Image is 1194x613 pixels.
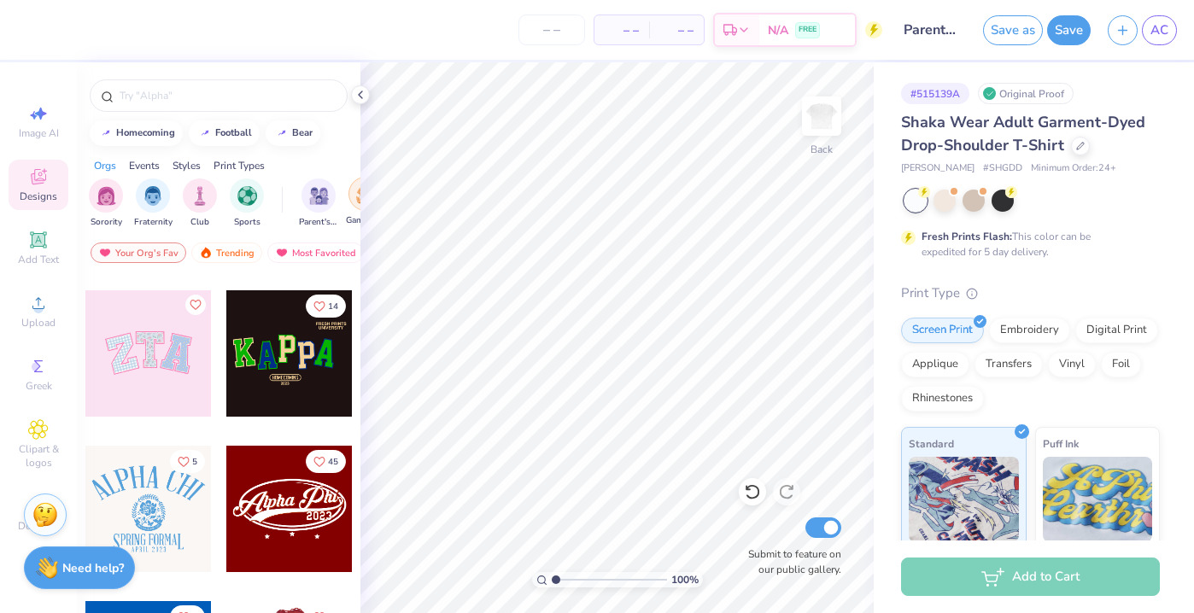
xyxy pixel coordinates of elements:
div: filter for Sports [230,178,264,229]
span: Greek [26,379,52,393]
div: Back [811,142,833,157]
button: filter button [346,178,385,229]
div: Digital Print [1075,318,1158,343]
div: Transfers [975,352,1043,377]
button: Save [1047,15,1091,45]
div: football [215,128,252,137]
div: filter for Club [183,178,217,229]
span: Add Text [18,253,59,266]
img: Standard [909,457,1019,542]
span: AC [1150,20,1168,40]
button: bear [266,120,320,146]
span: [PERSON_NAME] [901,161,975,176]
a: AC [1142,15,1177,45]
div: Vinyl [1048,352,1096,377]
span: Decorate [18,519,59,533]
span: Image AI [19,126,59,140]
button: Save as [983,15,1043,45]
span: Puff Ink [1043,435,1079,452]
div: Orgs [94,158,116,173]
button: filter button [299,178,338,229]
input: Try "Alpha" [118,87,337,104]
span: 5 [192,458,197,466]
img: trend_line.gif [275,128,289,138]
span: # SHGDD [983,161,1022,176]
img: Fraternity Image [143,186,162,206]
div: Your Org's Fav [91,242,186,263]
img: Back [805,99,839,133]
div: bear [292,128,313,137]
button: homecoming [90,120,183,146]
span: 45 [328,458,338,466]
button: Like [185,295,206,315]
img: Sports Image [237,186,257,206]
span: Clipart & logos [9,442,68,470]
div: Trending [191,242,262,263]
button: filter button [89,178,123,229]
button: filter button [230,178,264,229]
img: most_fav.gif [98,247,112,259]
span: Fraternity [134,216,173,229]
span: Parent's Weekend [299,216,338,229]
span: – – [605,21,639,39]
button: Like [170,450,205,473]
button: Like [306,450,346,473]
img: Club Image [190,186,209,206]
span: Designs [20,190,57,203]
div: Original Proof [978,83,1074,104]
span: Upload [21,316,56,330]
div: # 515139A [901,83,969,104]
div: Styles [173,158,201,173]
span: Standard [909,435,954,452]
button: Like [306,295,346,318]
img: Puff Ink [1043,457,1153,542]
img: Parent's Weekend Image [309,186,329,206]
div: filter for Game Day [346,177,385,227]
span: Sports [234,216,260,229]
span: FREE [799,24,816,36]
span: 14 [328,302,338,311]
div: filter for Sorority [89,178,123,229]
div: Embroidery [989,318,1070,343]
span: Sorority [91,216,122,229]
button: filter button [183,178,217,229]
div: This color can be expedited for 5 day delivery. [922,229,1132,260]
div: Screen Print [901,318,984,343]
label: Submit to feature on our public gallery. [739,546,841,577]
span: Shaka Wear Adult Garment-Dyed Drop-Shoulder T-Shirt [901,112,1145,155]
span: Game Day [346,214,385,227]
div: Foil [1101,352,1141,377]
span: – – [659,21,694,39]
button: football [189,120,260,146]
strong: Fresh Prints Flash: [922,230,1012,243]
strong: Need help? [62,560,124,576]
div: Most Favorited [267,242,364,263]
img: most_fav.gif [275,247,289,259]
img: trend_line.gif [198,128,212,138]
div: Rhinestones [901,386,984,412]
input: – – [518,15,585,45]
div: Events [129,158,160,173]
span: Club [190,216,209,229]
div: homecoming [116,128,175,137]
div: filter for Parent's Weekend [299,178,338,229]
img: Game Day Image [356,184,376,204]
img: Sorority Image [97,186,116,206]
div: Applique [901,352,969,377]
div: Print Types [214,158,265,173]
span: 100 % [671,572,699,587]
button: filter button [134,178,173,229]
span: Minimum Order: 24 + [1031,161,1116,176]
input: Untitled Design [891,13,975,47]
span: N/A [768,21,788,39]
img: trending.gif [199,247,213,259]
div: filter for Fraternity [134,178,173,229]
div: Print Type [901,283,1160,303]
img: trend_line.gif [99,128,113,138]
